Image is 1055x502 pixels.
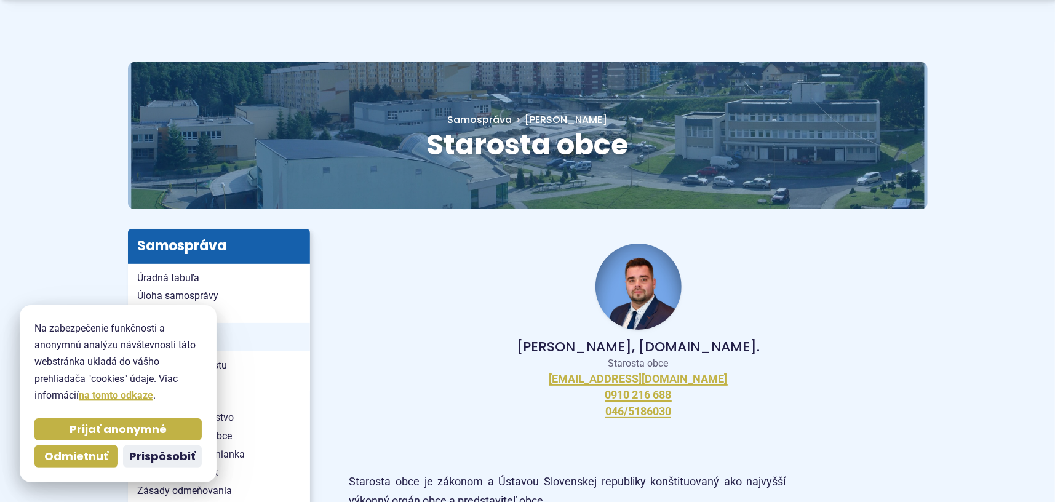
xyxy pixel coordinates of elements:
[128,391,310,409] a: Prednosta
[138,287,300,305] span: Úloha samosprávy
[128,482,310,500] a: Zásady odmeňovania
[549,372,728,386] a: [EMAIL_ADDRESS][DOMAIN_NAME]
[128,269,310,287] a: Úradná tabuľa
[128,287,310,305] a: Úloha samosprávy
[128,305,310,324] a: Štatút obce
[79,389,153,401] a: na tomto odkaze
[128,463,310,482] a: Rokovací poriadok
[369,340,908,354] p: [PERSON_NAME], [DOMAIN_NAME].
[128,408,310,427] a: Obecné zastupiteľstvo
[512,113,608,127] a: [PERSON_NAME]
[138,408,300,427] span: Obecné zastupiteľstvo
[128,323,310,351] a: Starosta obce
[34,418,202,440] button: Prijať anonymné
[128,356,310,385] a: Podnety pre starostuVyriešme to spolu
[70,423,167,437] span: Prijať anonymné
[138,445,300,464] span: Komisie pri OZ Kanianka
[138,305,300,324] span: Štatút obce
[138,427,300,445] span: Hlavný kontrolór obce
[448,113,512,127] a: Samospráva
[128,445,310,464] a: Komisie pri OZ Kanianka
[138,372,300,382] span: Vyriešme to spolu
[138,356,300,385] span: Podnety pre starostu
[34,320,202,404] p: Na zabezpečenie funkčnosti a anonymnú analýzu návštevnosti táto webstránka ukladá do vášho prehli...
[138,328,300,347] span: Starosta obce
[605,388,672,402] a: 0910 216 688
[128,229,310,263] h3: Samospráva
[427,125,629,164] span: Starosta obce
[34,445,118,468] button: Odmietnuť
[138,391,300,409] span: Prednosta
[138,269,300,287] span: Úradná tabuľa
[525,113,608,127] span: [PERSON_NAME]
[605,405,671,419] a: 046/5186030
[369,357,908,370] p: Starosta obce
[123,445,202,468] button: Prispôsobiť
[138,482,300,500] span: Zásady odmeňovania
[595,244,682,330] img: Fotka - starosta obce
[128,427,310,445] a: Hlavný kontrolór obce
[129,450,196,464] span: Prispôsobiť
[138,463,300,482] span: Rokovací poriadok
[44,450,108,464] span: Odmietnuť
